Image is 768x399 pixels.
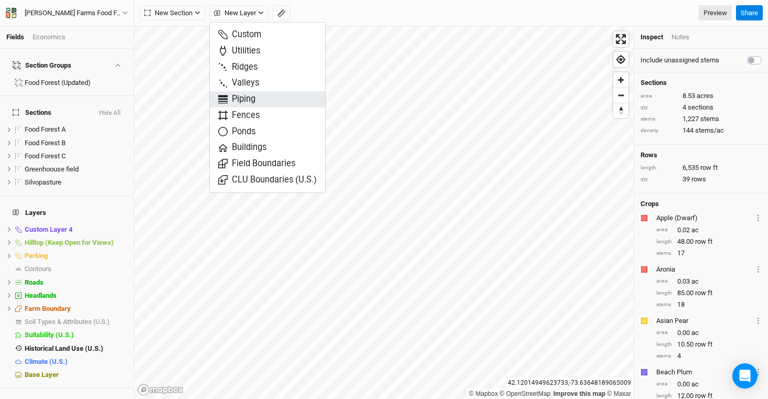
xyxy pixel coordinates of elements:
div: 1,227 [641,114,762,124]
div: Open Intercom Messenger [732,363,758,389]
span: row ft [700,163,718,172]
div: 8.53 [641,91,762,101]
div: 4 [656,351,762,361]
button: Hide All [99,110,121,117]
div: Inspect [641,33,663,42]
div: Wally Farms Food Forest and Silvopasture - ACTIVE [25,8,122,18]
label: Include unassigned stems [641,56,719,65]
span: ac [691,328,699,338]
span: Valleys [218,77,259,89]
span: Ridges [218,61,258,73]
span: row ft [695,340,712,349]
div: length [656,289,672,297]
span: stems [700,114,719,124]
canvas: Map [134,26,634,399]
button: Crop Usage [755,212,762,224]
span: Parking [25,252,48,260]
div: 10.50 [656,340,762,349]
div: length [656,238,672,246]
button: New Layer [209,5,269,21]
span: sections [688,103,713,112]
span: Buildings [218,142,266,154]
span: Food Forest A [25,125,66,133]
div: Beach Plum [656,368,753,377]
a: Fields [6,33,24,41]
h4: Layers [6,202,127,223]
button: Show section groups [113,62,122,69]
div: Base Layer [25,371,127,379]
div: stems [656,352,672,360]
span: Suitability (U.S.) [25,331,74,339]
div: Suitability (U.S.) [25,331,127,339]
span: Hilltop (Keep Open for Views) [25,239,114,246]
a: Mapbox logo [137,384,184,396]
div: 6,535 [641,163,762,172]
span: Sections [13,109,51,117]
span: Climate (U.S.) [25,358,68,365]
div: 4 [641,103,762,112]
span: New Layer [214,8,256,18]
div: density [641,127,677,135]
a: Improve this map [553,390,605,397]
div: Greenhoouse field [25,165,127,174]
span: Zoom out [613,88,628,103]
span: Piping [218,93,255,105]
div: Economics [33,33,66,42]
span: New Section [144,8,193,18]
div: Apple (Dwarf) [656,213,753,223]
button: [PERSON_NAME] Farms Food Forest and Silvopasture - ACTIVE [5,7,129,19]
div: 0.02 [656,225,762,235]
button: Find my location [613,52,628,67]
div: 144 [641,126,762,135]
span: Contours [25,265,51,273]
div: area [641,92,677,100]
div: stems [656,301,672,309]
button: Zoom in [613,72,628,88]
div: Asian Pear [656,316,753,326]
div: length [641,164,677,172]
div: 0.00 [656,380,762,389]
button: Crop Usage [755,263,762,275]
span: Headlands [25,292,57,299]
div: 17 [656,249,762,258]
div: Parking [25,252,127,260]
div: 39 [641,175,762,184]
span: Utilities [218,45,260,57]
a: Mapbox [469,390,498,397]
span: Base Layer [25,371,59,379]
span: acres [697,91,713,101]
span: Custom [218,29,261,41]
div: stems [641,115,677,123]
div: Silvopasture [25,178,127,187]
span: Custom Layer 4 [25,225,72,233]
div: 18 [656,300,762,309]
a: OpenStreetMap [500,390,551,397]
span: Fences [218,110,260,122]
span: ac [691,225,699,235]
div: Aronia [656,265,753,274]
div: Contours [25,265,127,273]
span: row ft [695,237,712,246]
div: Food Forest A [25,125,127,134]
span: Soil Types & Attributes (U.S.) [25,318,110,326]
button: Shortcut: M [273,5,290,21]
span: rows [691,175,706,184]
h4: Sections [641,79,762,87]
div: 48.00 [656,237,762,246]
div: Food Forest C [25,152,127,160]
div: 0.03 [656,277,762,286]
div: 42.12014949623733 , -73.63648189065009 [505,378,634,389]
div: qty [641,176,677,184]
div: 0.00 [656,328,762,338]
div: Notes [671,33,689,42]
div: stems [656,250,672,257]
div: Section Groups [13,61,71,70]
div: Roads [25,278,127,287]
a: Maxar [607,390,631,397]
button: Enter fullscreen [613,31,628,47]
div: qty [641,104,677,112]
h4: Crops [641,200,659,208]
button: Crop Usage [755,315,762,327]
